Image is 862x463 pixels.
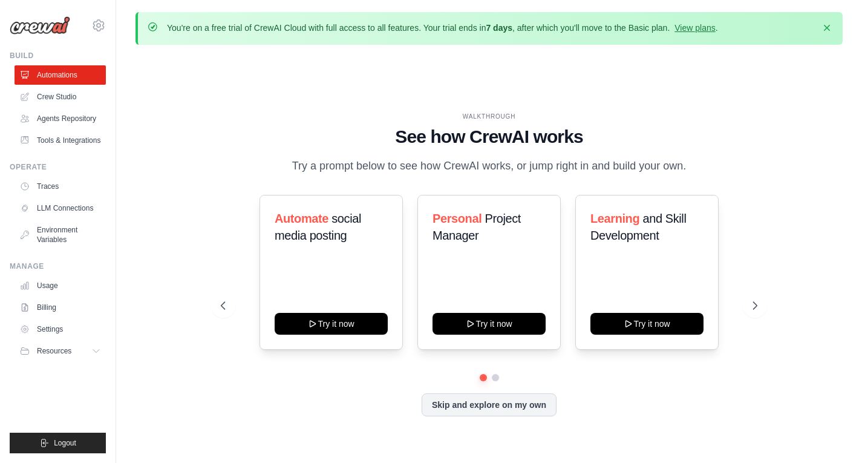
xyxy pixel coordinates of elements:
[54,438,76,448] span: Logout
[275,212,328,225] span: Automate
[15,87,106,107] a: Crew Studio
[10,51,106,61] div: Build
[15,65,106,85] a: Automations
[674,23,715,33] a: View plans
[275,313,388,335] button: Try it now
[10,162,106,172] div: Operate
[590,212,639,225] span: Learning
[10,16,70,34] img: Logo
[15,199,106,218] a: LLM Connections
[422,393,557,416] button: Skip and explore on my own
[167,22,718,34] p: You're on a free trial of CrewAI Cloud with full access to all features. Your trial ends in , aft...
[286,157,693,175] p: Try a prompt below to see how CrewAI works, or jump right in and build your own.
[590,313,704,335] button: Try it now
[486,23,512,33] strong: 7 days
[15,177,106,196] a: Traces
[15,131,106,150] a: Tools & Integrations
[433,313,546,335] button: Try it now
[433,212,482,225] span: Personal
[590,212,686,242] span: and Skill Development
[433,212,521,242] span: Project Manager
[15,341,106,361] button: Resources
[15,320,106,339] a: Settings
[15,276,106,295] a: Usage
[221,126,757,148] h1: See how CrewAI works
[10,261,106,271] div: Manage
[15,220,106,249] a: Environment Variables
[275,212,361,242] span: social media posting
[37,346,71,356] span: Resources
[221,112,757,121] div: WALKTHROUGH
[15,298,106,317] a: Billing
[802,405,862,463] iframe: Chat Widget
[15,109,106,128] a: Agents Repository
[10,433,106,453] button: Logout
